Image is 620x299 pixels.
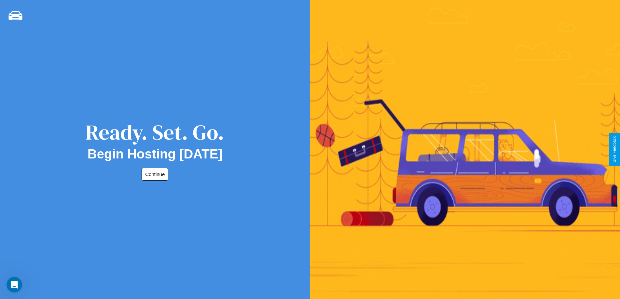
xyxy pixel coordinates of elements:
div: Give Feedback [612,136,617,163]
iframe: Intercom live chat [7,277,22,292]
div: Ready. Set. Go. [86,118,224,147]
h2: Begin Hosting [DATE] [88,147,223,161]
button: Continue [142,168,168,181]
